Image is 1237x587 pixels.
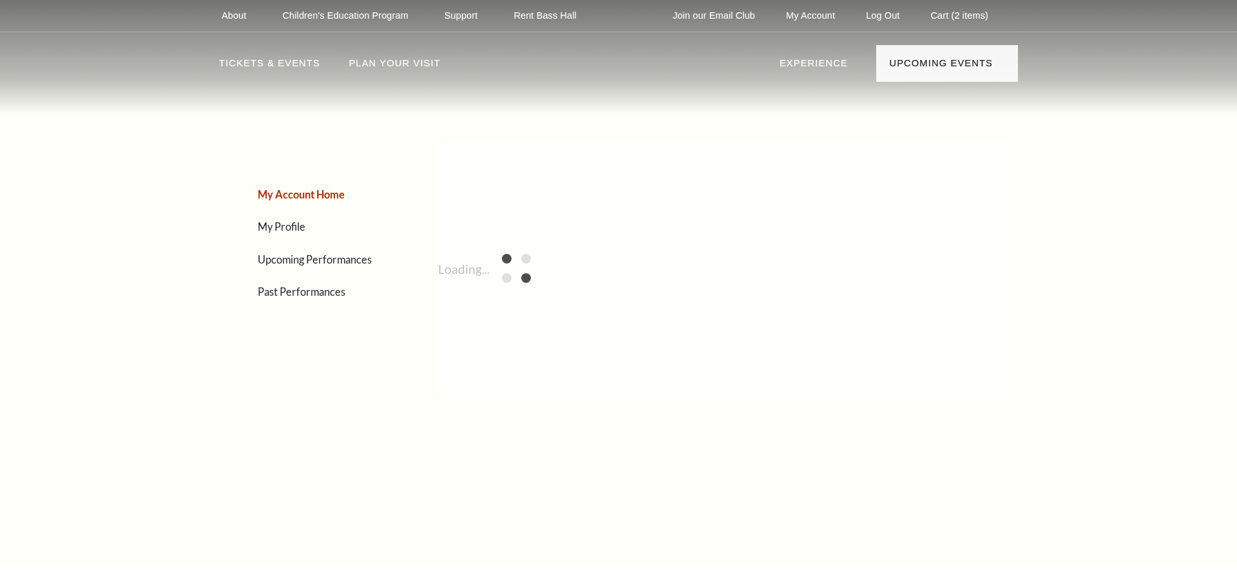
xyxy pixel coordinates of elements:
p: About [222,10,246,21]
p: Children's Education Program [282,10,408,21]
a: My Account Home [258,188,345,200]
a: Upcoming Performances [258,253,372,265]
p: Experience [780,55,848,79]
p: Support [445,10,478,21]
p: Plan Your Visit [349,55,440,79]
a: Past Performances [258,285,345,298]
p: Rent Bass Hall [513,10,577,21]
p: Tickets & Events [219,55,320,79]
p: Upcoming Events [889,55,993,79]
a: My Profile [258,220,305,233]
